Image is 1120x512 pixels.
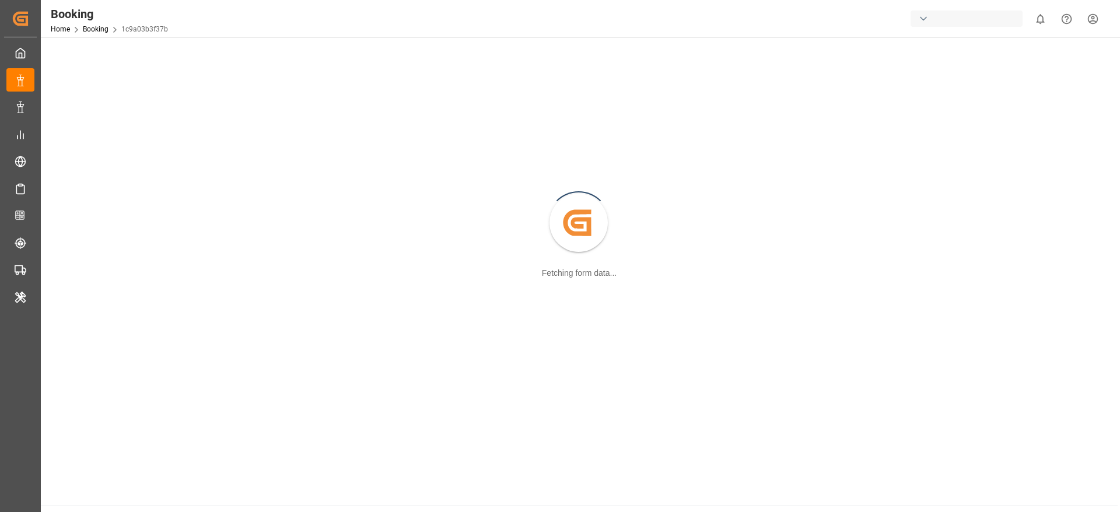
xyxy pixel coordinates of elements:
[51,5,168,23] div: Booking
[83,25,108,33] a: Booking
[542,267,617,279] div: Fetching form data...
[1053,6,1080,32] button: Help Center
[51,25,70,33] a: Home
[1027,6,1053,32] button: show 0 new notifications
